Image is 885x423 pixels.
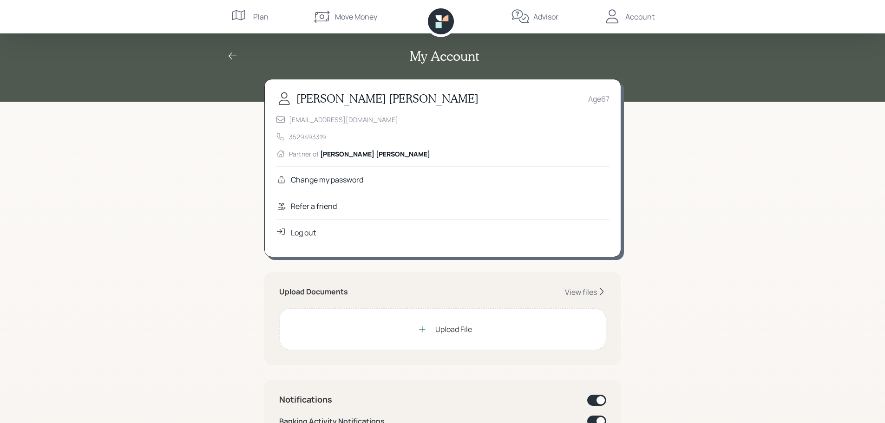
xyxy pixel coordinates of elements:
h4: Notifications [279,395,332,405]
div: Move Money [335,11,377,22]
h5: Upload Documents [279,287,348,296]
div: Plan [253,11,269,22]
div: Change my password [291,174,363,185]
div: Log out [291,227,316,238]
div: Partner of [289,149,430,159]
div: Refer a friend [291,201,337,212]
div: Account [625,11,655,22]
span: [PERSON_NAME] [PERSON_NAME] [320,150,430,158]
div: Age 67 [588,93,610,104]
h2: My Account [410,48,479,64]
h3: [PERSON_NAME] [PERSON_NAME] [296,92,479,105]
div: View files [565,287,597,297]
div: [EMAIL_ADDRESS][DOMAIN_NAME] [289,115,398,124]
div: Upload File [435,324,472,335]
div: Advisor [533,11,558,22]
div: 3529493319 [289,132,326,142]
